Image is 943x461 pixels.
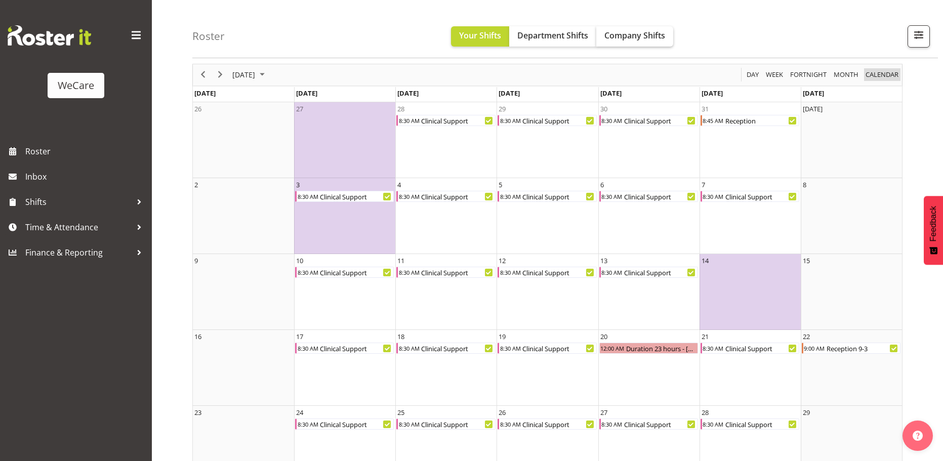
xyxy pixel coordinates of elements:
[623,267,698,277] div: Clinical Support
[908,25,930,48] button: Filter Shifts
[600,89,622,98] span: [DATE]
[600,180,604,190] div: 6
[801,254,902,330] td: Saturday, November 15, 2025
[196,68,210,81] button: Previous
[803,407,810,417] div: 29
[700,178,801,254] td: Friday, November 7, 2025
[194,104,201,114] div: 26
[702,89,723,98] span: [DATE]
[395,254,497,330] td: Tuesday, November 11, 2025
[296,104,303,114] div: 27
[596,26,673,47] button: Company Shifts
[25,194,132,209] span: Shifts
[395,102,497,178] td: Tuesday, October 28, 2025
[214,68,227,81] button: Next
[193,254,294,330] td: Sunday, November 9, 2025
[420,191,495,201] div: Clinical Support
[319,267,393,277] div: Clinical Support
[498,267,596,278] div: Clinical Support Begin From Wednesday, November 12, 2025 at 8:30:00 AM GMT+13:00 Ends At Wednesda...
[701,191,799,202] div: Clinical Support Begin From Friday, November 7, 2025 at 8:30:00 AM GMT+13:00 Ends At Friday, Nove...
[764,68,785,81] button: Timeline Week
[497,178,598,254] td: Wednesday, November 5, 2025
[702,104,709,114] div: 31
[803,104,823,114] div: [DATE]
[623,419,698,429] div: Clinical Support
[420,115,495,125] div: Clinical Support
[625,343,698,353] div: Duration 23 hours - [PERSON_NAME]
[25,169,147,184] span: Inbox
[599,115,698,126] div: Clinical Support Begin From Thursday, October 30, 2025 at 8:30:00 AM GMT+13:00 Ends At Thursday, ...
[194,64,212,86] div: previous period
[601,191,623,201] div: 8:30 AM
[297,343,319,353] div: 8:30 AM
[498,191,596,202] div: Clinical Support Begin From Wednesday, November 5, 2025 at 8:30:00 AM GMT+13:00 Ends At Wednesday...
[396,191,495,202] div: Clinical Support Begin From Tuesday, November 4, 2025 at 8:30:00 AM GMT+13:00 Ends At Tuesday, No...
[193,178,294,254] td: Sunday, November 2, 2025
[294,102,395,178] td: Monday, October 27, 2025
[600,104,607,114] div: 30
[398,267,420,277] div: 8:30 AM
[499,115,521,125] div: 8:30 AM
[701,115,799,126] div: Reception Begin From Friday, October 31, 2025 at 8:45:00 AM GMT+13:00 Ends At Friday, October 31,...
[296,89,317,98] span: [DATE]
[746,68,760,81] span: Day
[58,78,94,93] div: WeCare
[194,256,198,266] div: 9
[296,256,303,266] div: 10
[600,407,607,417] div: 27
[924,196,943,265] button: Feedback - Show survey
[397,407,404,417] div: 25
[294,178,395,254] td: Monday, November 3, 2025
[802,343,900,354] div: Reception 9-3 Begin From Saturday, November 22, 2025 at 9:00:00 AM GMT+13:00 Ends At Saturday, No...
[598,102,700,178] td: Thursday, October 30, 2025
[702,407,709,417] div: 28
[803,343,826,353] div: 9:00 AM
[297,419,319,429] div: 8:30 AM
[420,343,495,353] div: Clinical Support
[194,89,216,98] span: [DATE]
[521,419,596,429] div: Clinical Support
[499,180,502,190] div: 5
[604,30,665,41] span: Company Shifts
[397,89,419,98] span: [DATE]
[296,407,303,417] div: 24
[745,68,761,81] button: Timeline Day
[498,115,596,126] div: Clinical Support Begin From Wednesday, October 29, 2025 at 8:30:00 AM GMT+13:00 Ends At Wednesday...
[702,256,709,266] div: 14
[700,254,801,330] td: Friday, November 14, 2025
[295,418,394,430] div: Clinical Support Begin From Monday, November 24, 2025 at 8:30:00 AM GMT+13:00 Ends At Monday, Nov...
[623,191,698,201] div: Clinical Support
[396,418,495,430] div: Clinical Support Begin From Tuesday, November 25, 2025 at 8:30:00 AM GMT+13:00 Ends At Tuesday, N...
[865,68,899,81] span: calendar
[499,256,506,266] div: 12
[623,115,698,125] div: Clinical Support
[497,254,598,330] td: Wednesday, November 12, 2025
[294,254,395,330] td: Monday, November 10, 2025
[297,191,319,201] div: 8:30 AM
[459,30,501,41] span: Your Shifts
[231,68,269,81] button: November 2025
[724,115,799,125] div: Reception
[601,267,623,277] div: 8:30 AM
[521,267,596,277] div: Clinical Support
[229,64,271,86] div: November 2025
[789,68,828,81] span: Fortnight
[803,256,810,266] div: 15
[294,330,395,406] td: Monday, November 17, 2025
[192,30,225,42] h4: Roster
[600,331,607,342] div: 20
[194,331,201,342] div: 16
[25,245,132,260] span: Finance & Reporting
[319,343,393,353] div: Clinical Support
[929,206,938,241] span: Feedback
[801,330,902,406] td: Saturday, November 22, 2025
[913,431,923,441] img: help-xxl-2.png
[319,419,393,429] div: Clinical Support
[517,30,588,41] span: Department Shifts
[396,343,495,354] div: Clinical Support Begin From Tuesday, November 18, 2025 at 8:30:00 AM GMT+13:00 Ends At Tuesday, N...
[397,331,404,342] div: 18
[8,25,91,46] img: Rosterit website logo
[497,102,598,178] td: Wednesday, October 29, 2025
[599,191,698,202] div: Clinical Support Begin From Thursday, November 6, 2025 at 8:30:00 AM GMT+13:00 Ends At Thursday, ...
[395,178,497,254] td: Tuesday, November 4, 2025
